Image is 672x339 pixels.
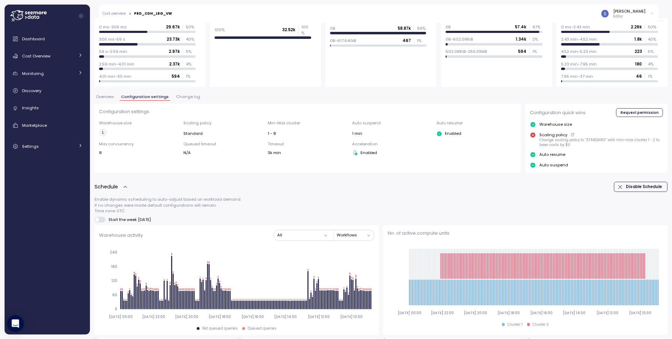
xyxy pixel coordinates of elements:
[215,27,225,33] p: 100%
[532,24,542,30] p: 97 %
[169,61,180,67] p: 2.37k
[202,326,238,331] div: Not queued queries
[539,122,572,127] p: Warehouse size
[352,150,432,155] div: Enabled
[532,36,542,42] p: 2 %
[417,26,427,31] p: 99 %
[539,162,568,168] p: Auto suspend
[129,12,131,16] div: >
[7,315,24,332] div: Open Intercom Messenger
[105,217,151,222] span: Start the week [DATE]
[99,36,125,42] p: 306 ms-59 s
[94,183,118,191] p: Schedule
[282,27,295,33] p: 32.52k
[596,310,618,315] tspan: [DATE] 12:00
[636,74,642,79] p: 46
[634,36,642,42] p: 1.8k
[648,74,658,79] p: 1 %
[175,314,198,319] tspan: [DATE] 20:00
[102,129,104,136] span: L
[431,310,454,315] tspan: [DATE] 22:00
[561,36,597,42] p: 2.43 min-4.52 min
[167,36,180,42] p: 23.73k
[398,310,421,315] tspan: [DATE] 00:00
[112,293,117,297] tspan: 60
[274,314,297,319] tspan: [DATE] 14:00
[183,150,263,155] div: N/A
[330,26,335,31] p: 0B
[614,182,668,192] button: Disable Schedule
[330,38,356,43] p: 0B-617.64GiB
[22,53,50,59] span: Cost Overview
[171,74,180,79] p: 594
[99,49,127,54] p: 59 s-2.59 min
[648,24,658,30] p: 50 %
[352,131,432,136] div: 1 min
[176,95,200,99] span: Change log
[99,108,516,115] p: Configuration settings
[398,26,411,31] p: 58.87k
[307,314,329,319] tspan: [DATE] 12:00
[248,326,276,331] div: Queued queries
[629,310,651,315] tspan: [DATE] 10:00
[94,196,667,214] p: Enable dynamic scheduling to auto-adjust based on workload demand. If no changes were made defaul...
[109,314,133,319] tspan: [DATE] 00:00
[186,36,196,42] p: 40 %
[518,49,526,54] p: 594
[166,24,180,30] p: 29.67k
[169,49,180,54] p: 2.97k
[7,32,87,46] a: Dashboard
[340,314,363,319] tspan: [DATE] 10:00
[561,61,597,67] p: 5.23 min-7.95 min
[388,230,663,237] p: No. of active compute units
[417,38,427,43] p: 1 %
[464,310,487,315] tspan: [DATE] 20:00
[99,232,143,239] p: Warehouse activity
[22,36,45,42] span: Dashboard
[103,12,126,15] a: Cost overview
[268,150,348,155] div: 3k min
[352,141,432,147] p: Acceleration
[561,24,590,30] p: 0 ms-2.43 min
[99,24,127,30] p: 0 ms-306 ms
[561,49,597,54] p: 4.52 min-5.23 min
[7,118,87,132] a: Marketplace
[648,49,658,54] p: 5 %
[631,24,642,30] p: 2.26k
[626,182,662,192] span: Disable Schedule
[110,250,117,255] tspan: 240
[183,141,263,147] p: Queued timeout
[111,264,117,269] tspan: 180
[539,138,663,147] p: Change scaling policy to “STANDARD” with min-max cluster 1 - 2 to lower costs by $0
[613,8,645,14] div: [PERSON_NAME]
[121,95,169,99] span: Configuration settings
[111,278,117,283] tspan: 120
[648,36,658,42] p: 40 %
[208,314,231,319] tspan: [DATE] 18:00
[183,120,263,126] p: Scaling policy
[533,322,549,327] div: Cluster 2
[22,123,47,128] span: Marketplace
[507,322,523,327] div: Cluster 1
[436,131,516,136] div: Enabled
[268,131,348,136] div: 1 - 8
[274,230,331,240] button: All
[516,36,526,42] p: 1.34k
[561,74,593,79] p: 7.95 min-37 min
[186,61,196,67] p: 4 %
[446,24,451,30] p: 0B
[613,14,645,19] p: Editor
[241,314,264,319] tspan: [DATE] 16:00
[532,49,542,54] p: 1 %
[563,310,586,315] tspan: [DATE] 14:00
[22,71,44,76] span: Monitoring
[301,24,311,36] p: 100 %
[539,132,567,138] p: Scaling policy
[77,13,85,19] button: Collapse navigation
[99,150,179,155] div: 8
[621,109,659,116] span: Request permission
[186,24,196,30] p: 50 %
[99,141,179,147] p: Max concurrency
[7,67,87,81] a: Monitoring
[134,12,172,15] div: PRD_CDH_LRG_VW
